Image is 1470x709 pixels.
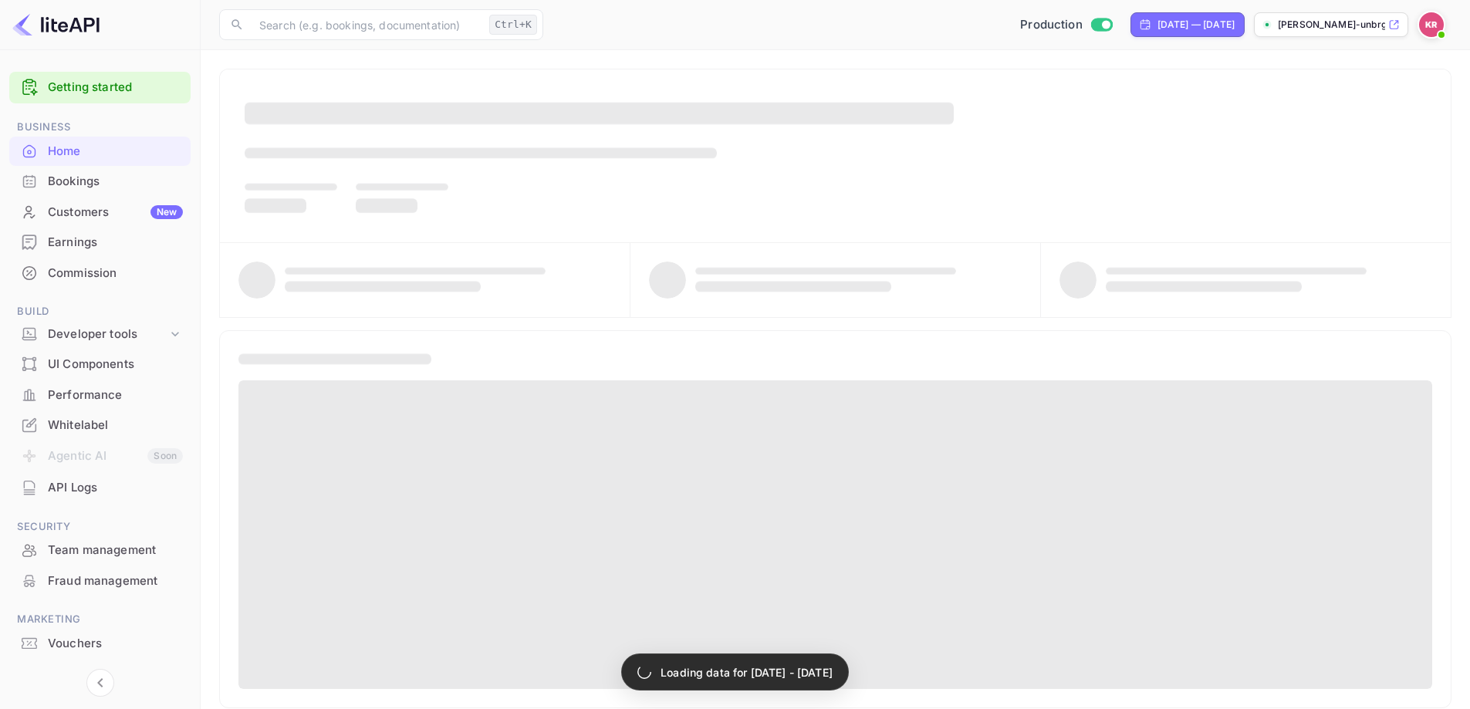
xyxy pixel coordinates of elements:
[48,417,183,434] div: Whitelabel
[9,167,191,195] a: Bookings
[489,15,537,35] div: Ctrl+K
[9,380,191,410] div: Performance
[9,303,191,320] span: Build
[661,664,833,680] p: Loading data for [DATE] - [DATE]
[9,611,191,628] span: Marketing
[1020,16,1083,34] span: Production
[1157,18,1235,32] div: [DATE] — [DATE]
[9,535,191,566] div: Team management
[9,566,191,596] div: Fraud management
[9,629,191,659] div: Vouchers
[9,198,191,226] a: CustomersNew
[48,143,183,160] div: Home
[1130,12,1245,37] div: Click to change the date range period
[48,635,183,653] div: Vouchers
[48,479,183,497] div: API Logs
[48,204,183,221] div: Customers
[9,321,191,348] div: Developer tools
[9,72,191,103] div: Getting started
[150,205,183,219] div: New
[1278,18,1385,32] p: [PERSON_NAME]-unbrg.[PERSON_NAME]...
[48,572,183,590] div: Fraud management
[9,258,191,289] div: Commission
[9,349,191,380] div: UI Components
[9,629,191,657] a: Vouchers
[86,669,114,697] button: Collapse navigation
[12,12,100,37] img: LiteAPI logo
[9,473,191,501] a: API Logs
[48,356,183,373] div: UI Components
[9,198,191,228] div: CustomersNew
[9,137,191,165] a: Home
[48,326,167,343] div: Developer tools
[1014,16,1118,34] div: Switch to Sandbox mode
[9,349,191,378] a: UI Components
[9,473,191,503] div: API Logs
[9,535,191,564] a: Team management
[9,167,191,197] div: Bookings
[48,173,183,191] div: Bookings
[9,119,191,136] span: Business
[48,79,183,96] a: Getting started
[9,228,191,256] a: Earnings
[48,265,183,282] div: Commission
[9,258,191,287] a: Commission
[48,387,183,404] div: Performance
[9,380,191,409] a: Performance
[9,410,191,441] div: Whitelabel
[9,410,191,439] a: Whitelabel
[9,137,191,167] div: Home
[250,9,483,40] input: Search (e.g. bookings, documentation)
[9,518,191,535] span: Security
[1419,12,1444,37] img: Kobus Roux
[48,542,183,559] div: Team management
[9,566,191,595] a: Fraud management
[48,234,183,252] div: Earnings
[9,228,191,258] div: Earnings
